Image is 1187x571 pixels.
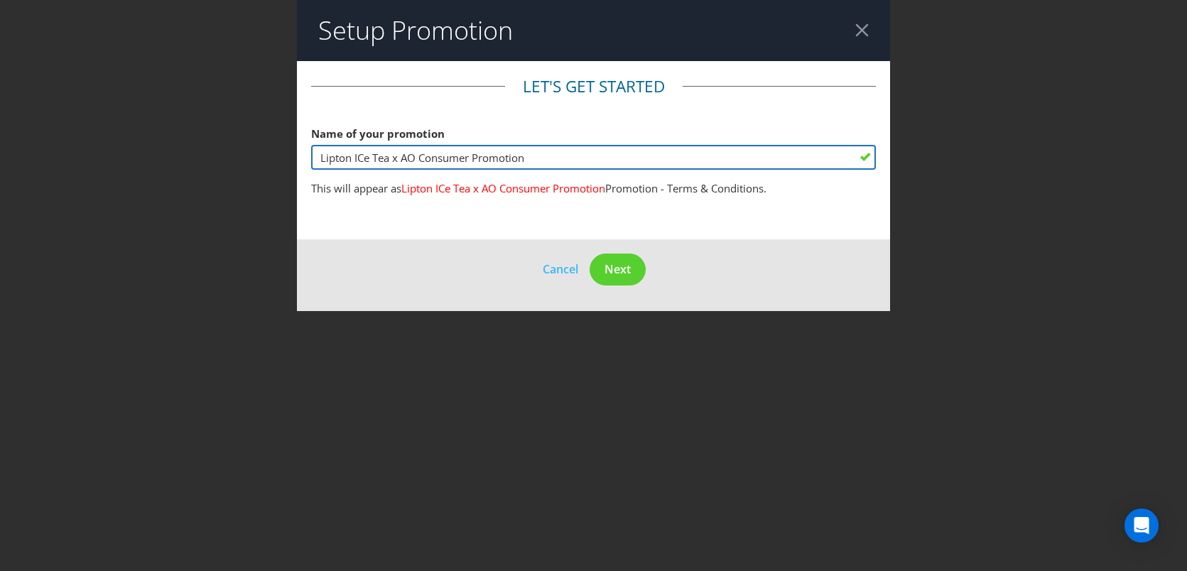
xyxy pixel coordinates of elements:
[605,261,631,277] span: Next
[1124,509,1159,543] div: Open Intercom Messenger
[543,261,578,277] span: Cancel
[311,145,877,170] input: e.g. My Promotion
[542,260,579,278] button: Cancel
[590,254,646,285] button: Next
[605,181,766,195] span: Promotion - Terms & Conditions.
[318,16,513,45] h2: Setup Promotion
[505,75,683,98] legend: Let's get started
[401,181,605,195] span: Lipton ICe Tea x AO Consumer Promotion
[311,181,401,195] span: This will appear as
[311,126,445,141] span: Name of your promotion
